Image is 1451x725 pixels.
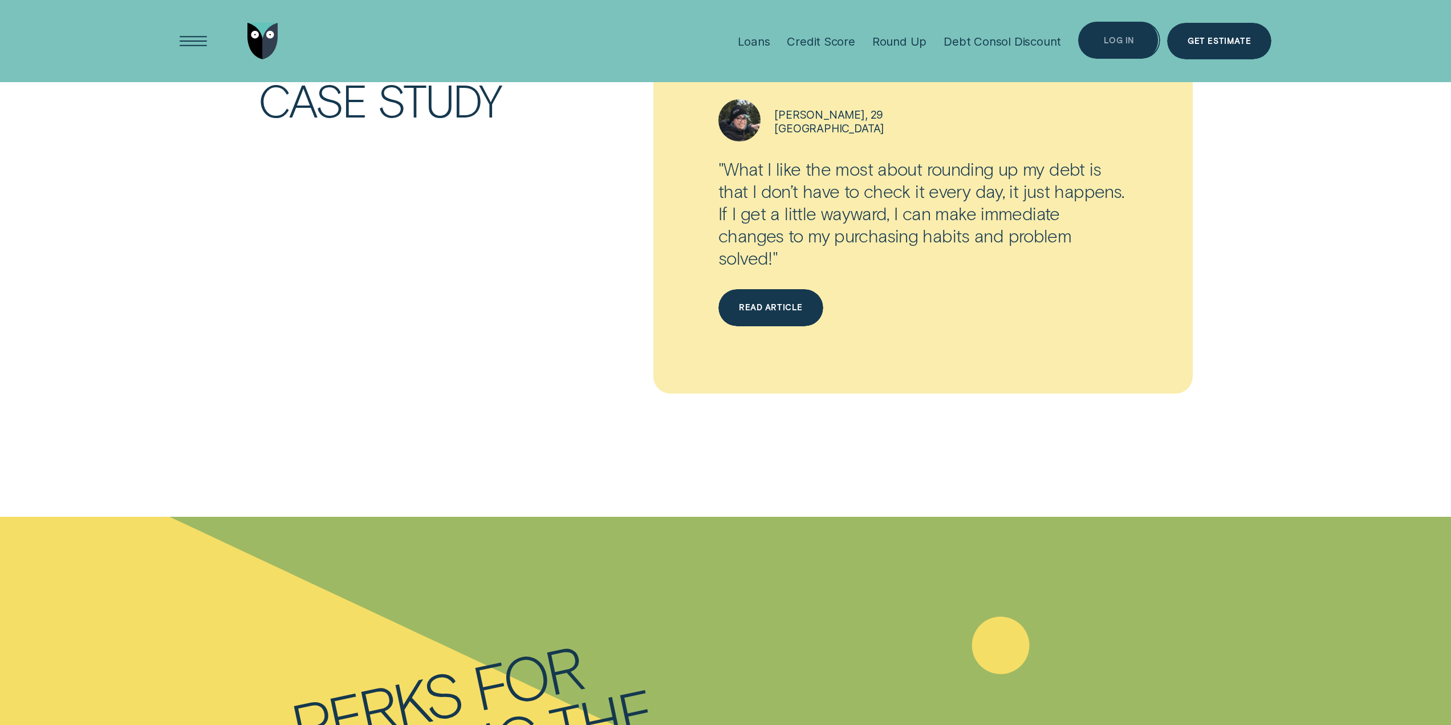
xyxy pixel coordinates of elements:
div: Log in [1104,38,1134,45]
blockquote: "What I like the most about rounding up my debt is that I don’t have to check it every day, it ju... [718,144,1128,289]
button: Open Menu [175,23,212,60]
h2: Featured Case Study [258,34,529,147]
div: [PERSON_NAME] , 29 [774,108,884,121]
div: Debt Consol Discount [944,34,1061,48]
a: Read article about Sarah from Sydney [718,289,823,326]
div: Credit Score [787,34,855,48]
button: Log in [1078,22,1160,59]
img: Wisr [247,23,278,60]
a: Get Estimate [1167,23,1271,60]
div: Loans [738,34,770,48]
div: Round Up [872,34,926,48]
div: [GEOGRAPHIC_DATA] [774,121,884,135]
